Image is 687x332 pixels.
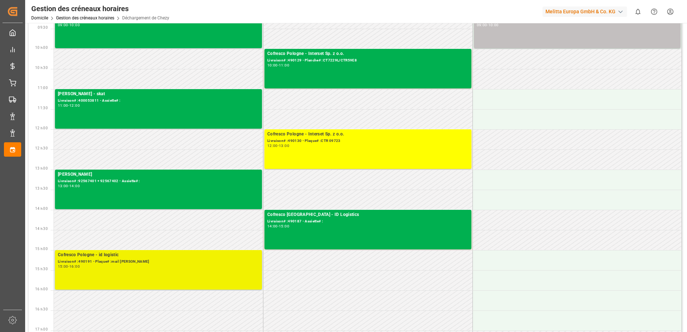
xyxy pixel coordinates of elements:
span: 15 h 30 [35,267,48,271]
div: 11:00 [279,64,289,67]
div: - [487,23,488,27]
span: 14 h 00 [35,207,48,211]
span: 16 h 30 [35,307,48,311]
span: 14 h 30 [35,227,48,231]
div: - [68,104,69,107]
div: 15:00 [279,225,289,228]
div: - [68,184,69,188]
div: - [68,23,69,27]
div: 12:00 [267,144,278,147]
span: 10 h 30 [35,66,48,70]
div: Livraison# :400053811 - Assiette# : [58,98,259,104]
span: 09:30 [38,26,48,29]
div: 13:00 [58,184,68,188]
span: 12 h 30 [35,146,48,150]
button: Melitta Europa GmbH & Co. KG [543,5,630,18]
div: 09:00 [477,23,487,27]
span: 16 h 00 [35,287,48,291]
div: Cofresco Pologne - Interset Sp. z o.o. [267,50,469,57]
div: Livraison# :490130 - Plaque# :CTR 09723 [267,138,469,144]
div: - [278,144,279,147]
div: - [68,265,69,268]
a: Gestion des créneaux horaires [56,15,114,20]
div: - [278,64,279,67]
div: 10:00 [488,23,499,27]
div: Livraison# :92567401 + 92567402 - Assiette# : [58,178,259,184]
div: 09:00 [58,23,68,27]
div: Livraison# :490129 - Planche# :CT7229L/CTR59E8 [267,57,469,64]
div: Cofresco [GEOGRAPHIC_DATA] - ID Logistics [267,211,469,218]
span: 10 h 00 [35,46,48,50]
div: Livraison# :490191 - Plaque# :mail [PERSON_NAME] [58,259,259,265]
div: Cofresco Pologne - Interset Sp. z o.o. [267,131,469,138]
div: 14:00 [267,225,278,228]
div: Gestion des créneaux horaires [31,3,169,14]
span: 11:00 [38,86,48,90]
div: [PERSON_NAME] [58,171,259,178]
button: Afficher 0 nouvelles notifications [630,4,646,20]
div: 16:00 [69,265,80,268]
span: 11:30 [38,106,48,110]
span: 12 h 00 [35,126,48,130]
span: 17 h 00 [35,327,48,331]
div: [PERSON_NAME] - skat [58,91,259,98]
span: 13 h 30 [35,186,48,190]
div: 10:00 [69,23,80,27]
div: - [278,225,279,228]
div: 10:00 [267,64,278,67]
span: 15 h 00 [35,247,48,251]
div: 11:00 [58,104,68,107]
div: 13:00 [279,144,289,147]
div: 14:00 [69,184,80,188]
a: Domicile [31,15,48,20]
div: 12:00 [69,104,80,107]
div: Cofresco Pologne - id logistic [58,252,259,259]
div: 15:00 [58,265,68,268]
div: Livraison# :490187 - Assiette# : [267,218,469,225]
button: Centre d’aide [646,4,662,20]
span: 13 h 00 [35,166,48,170]
font: Melitta Europa GmbH & Co. KG [545,8,615,15]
